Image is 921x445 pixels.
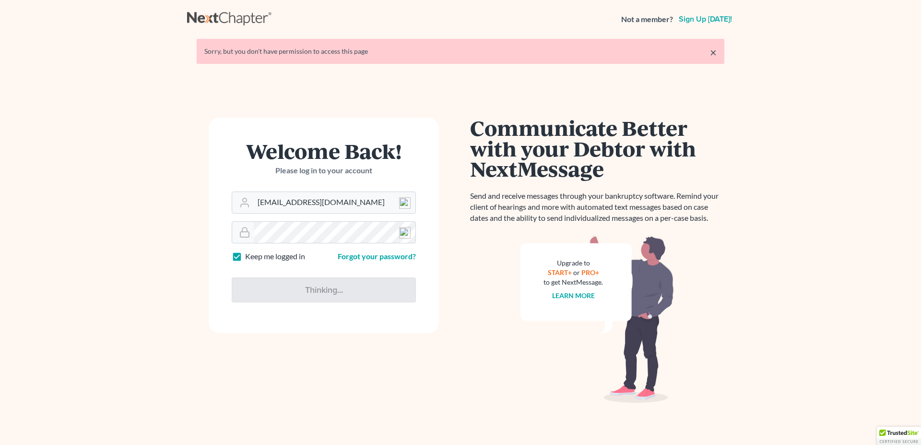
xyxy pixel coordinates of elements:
img: nextmessage_bg-59042aed3d76b12b5cd301f8e5b87938c9018125f34e5fa2b7a6b67550977c72.svg [520,235,674,403]
div: Upgrade to [543,258,603,268]
h1: Communicate Better with your Debtor with NextMessage [470,118,724,179]
h1: Welcome Back! [232,141,416,161]
label: Keep me logged in [245,251,305,262]
img: npw-badge-icon-locked.svg [399,197,411,209]
a: Forgot your password? [338,252,416,261]
a: Learn more [552,291,595,300]
input: Thinking... [232,277,416,302]
div: TrustedSite Certified [877,427,921,445]
a: × [710,47,717,58]
a: Sign up [DATE]! [677,15,734,23]
strong: Not a member? [621,14,673,25]
p: Send and receive messages through your bankruptcy software. Remind your client of hearings and mo... [470,191,724,224]
a: START+ [548,268,572,277]
div: Sorry, but you don't have permission to access this page [204,47,717,56]
div: to get NextMessage. [543,277,603,287]
span: or [573,268,580,277]
img: npw-badge-icon-locked.svg [399,227,411,239]
p: Please log in to your account [232,165,416,176]
input: Email Address [254,192,415,213]
a: PRO+ [581,268,599,277]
